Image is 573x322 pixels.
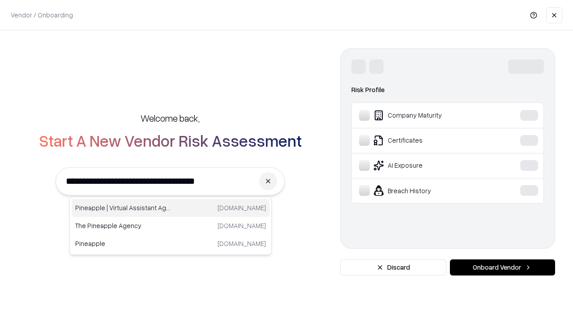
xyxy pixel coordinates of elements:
p: Vendor / Onboarding [11,10,73,20]
h2: Start A New Vendor Risk Assessment [39,131,302,149]
p: Pineapple [75,239,171,248]
p: Pineapple | Virtual Assistant Agency [75,203,171,212]
p: The Pineapple Agency [75,221,171,230]
div: AI Exposure [359,160,493,171]
button: Discard [340,259,446,275]
div: Certificates [359,135,493,146]
p: [DOMAIN_NAME] [218,239,266,248]
h5: Welcome back, [141,112,200,124]
div: Risk Profile [351,85,544,95]
div: Suggestions [69,197,272,255]
button: Onboard Vendor [450,259,555,275]
div: Company Maturity [359,110,493,121]
p: [DOMAIN_NAME] [218,203,266,212]
div: Breach History [359,185,493,196]
p: [DOMAIN_NAME] [218,221,266,230]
